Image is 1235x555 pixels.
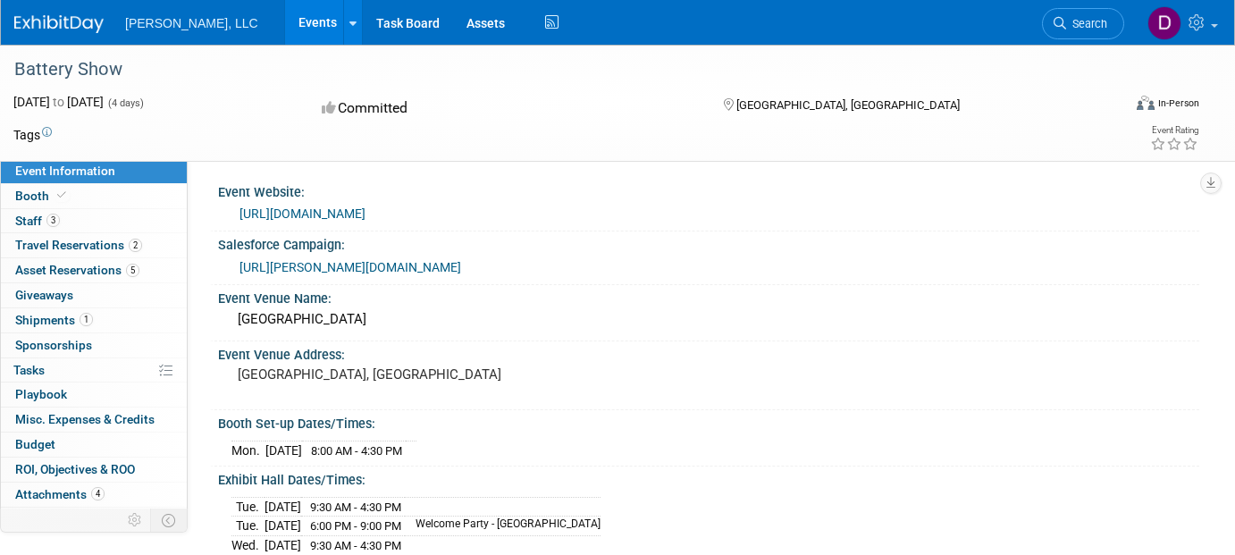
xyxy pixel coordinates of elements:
[265,497,301,517] td: [DATE]
[310,500,401,514] span: 9:30 AM - 4:30 PM
[15,338,92,352] span: Sponsorships
[50,95,67,109] span: to
[13,126,52,144] td: Tags
[1150,126,1198,135] div: Event Rating
[218,231,1199,254] div: Salesforce Campaign:
[15,164,115,178] span: Event Information
[57,190,66,200] i: Booth reservation complete
[15,288,73,302] span: Giveaways
[1,408,187,432] a: Misc. Expenses & Credits
[15,437,55,451] span: Budget
[218,179,1199,201] div: Event Website:
[736,98,960,112] span: [GEOGRAPHIC_DATA], [GEOGRAPHIC_DATA]
[231,497,265,517] td: Tue.
[1,283,187,307] a: Giveaways
[238,366,608,383] pre: [GEOGRAPHIC_DATA], [GEOGRAPHIC_DATA]
[125,16,258,30] span: [PERSON_NAME], LLC
[15,238,142,252] span: Travel Reservations
[13,95,104,109] span: [DATE] [DATE]
[106,97,144,109] span: (4 days)
[14,15,104,33] img: ExhibitDay
[15,263,139,277] span: Asset Reservations
[231,517,265,536] td: Tue.
[46,214,60,227] span: 3
[15,189,70,203] span: Booth
[310,539,401,552] span: 9:30 AM - 4:30 PM
[1042,8,1124,39] a: Search
[1,159,187,183] a: Event Information
[80,313,93,326] span: 1
[15,387,67,401] span: Playbook
[120,509,151,532] td: Personalize Event Tab Strip
[1,483,187,507] a: Attachments4
[265,517,301,536] td: [DATE]
[15,214,60,228] span: Staff
[231,441,265,459] td: Mon.
[239,260,461,274] a: [URL][PERSON_NAME][DOMAIN_NAME]
[1,333,187,357] a: Sponsorships
[126,264,139,277] span: 5
[218,467,1199,489] div: Exhibit Hall Dates/Times:
[129,239,142,252] span: 2
[15,462,135,476] span: ROI, Objectives & ROO
[1,383,187,407] a: Playbook
[91,487,105,500] span: 4
[1147,6,1181,40] img: Drew Vollbrecht
[151,509,188,532] td: Toggle Event Tabs
[15,412,155,426] span: Misc. Expenses & Credits
[218,341,1199,364] div: Event Venue Address:
[1,358,187,383] a: Tasks
[13,363,45,377] span: Tasks
[15,313,93,327] span: Shipments
[218,285,1199,307] div: Event Venue Name:
[15,487,105,501] span: Attachments
[1157,97,1199,110] div: In-Person
[316,93,693,124] div: Committed
[1024,93,1199,120] div: Event Format
[8,54,1098,86] div: Battery Show
[405,517,601,536] td: Welcome Party - [GEOGRAPHIC_DATA]
[265,441,302,459] td: [DATE]
[311,444,402,458] span: 8:00 AM - 4:30 PM
[1,308,187,332] a: Shipments1
[310,519,401,533] span: 6:00 PM - 9:00 PM
[1,433,187,457] a: Budget
[239,206,365,221] a: [URL][DOMAIN_NAME]
[1066,17,1107,30] span: Search
[218,410,1199,433] div: Booth Set-up Dates/Times:
[1,184,187,208] a: Booth
[231,306,1186,333] div: [GEOGRAPHIC_DATA]
[1,258,187,282] a: Asset Reservations5
[1137,96,1155,110] img: Format-Inperson.png
[1,233,187,257] a: Travel Reservations2
[1,209,187,233] a: Staff3
[1,458,187,482] a: ROI, Objectives & ROO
